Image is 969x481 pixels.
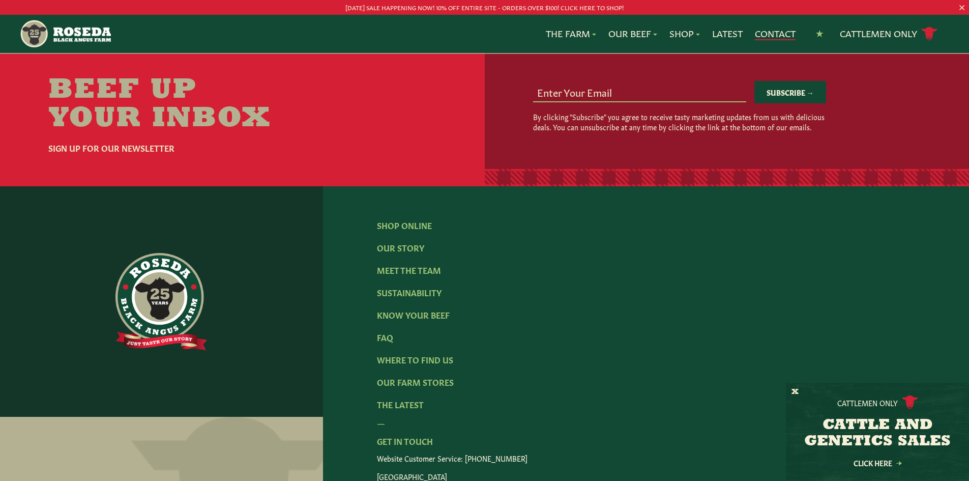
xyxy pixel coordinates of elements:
a: Meet The Team [377,264,441,275]
div: — [377,416,915,429]
a: Our Farm Stores [377,376,454,387]
a: Where To Find Us [377,354,453,365]
img: cattle-icon.svg [902,395,918,409]
a: Our Beef [608,27,657,40]
a: Shop [669,27,700,40]
p: Website Customer Service: [PHONE_NUMBER] [377,453,915,463]
h2: Beef Up Your Inbox [48,76,309,133]
a: The Farm [546,27,596,40]
p: Cattlemen Only [837,398,898,408]
input: Enter Your Email [533,82,746,101]
img: https://roseda.com/wp-content/uploads/2021/05/roseda-25-header.png [19,19,110,49]
a: FAQ [377,331,393,343]
h3: CATTLE AND GENETICS SALES [799,417,956,450]
button: X [791,387,799,398]
a: Our Story [377,242,424,253]
p: [DATE] SALE HAPPENING NOW! 10% OFF ENTIRE SITE - ORDERS OVER $100! CLICK HERE TO SHOP! [48,2,921,13]
a: Shop Online [377,219,432,231]
img: https://roseda.com/wp-content/uploads/2021/06/roseda-25-full@2x.png [115,253,207,351]
a: Contact [755,27,796,40]
nav: Main Navigation [19,15,950,53]
p: By clicking "Subscribe" you agree to receive tasty marketing updates from us with delicious deals... [533,111,826,132]
a: Latest [712,27,743,40]
a: Sustainability [377,287,442,298]
a: Click Here [832,460,923,466]
a: The Latest [377,399,424,410]
a: Cattlemen Only [840,25,937,43]
button: Subscribe → [754,81,826,103]
h6: Sign Up For Our Newsletter [48,142,309,154]
a: Know Your Beef [377,309,450,320]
